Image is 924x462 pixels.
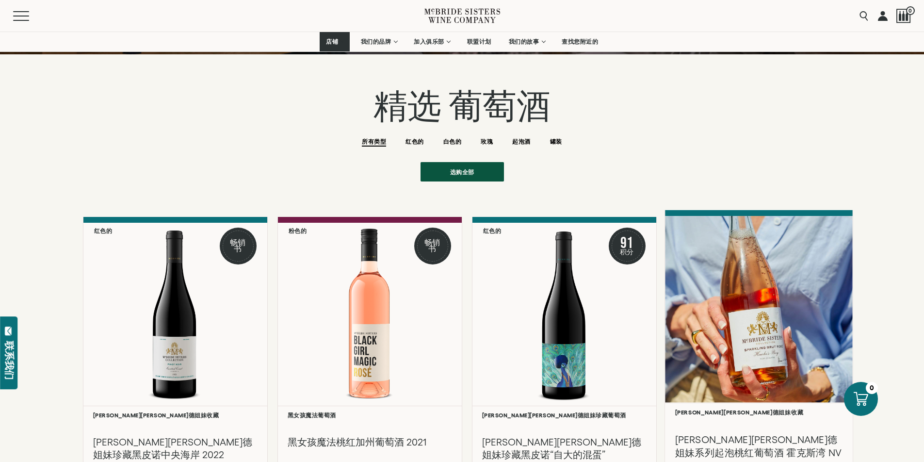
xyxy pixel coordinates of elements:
button: 所有类型 [362,138,386,147]
font: [PERSON_NAME][PERSON_NAME]德姐妹系列起泡桃红葡萄酒 霍克斯湾 NV [675,434,842,458]
button: 玫瑰 [481,138,493,147]
font: 所有类型 [362,138,386,145]
font: [PERSON_NAME][PERSON_NAME]德姐妹珍藏黑皮诺中央海岸 2022 [93,437,252,460]
a: 我们的品牌 [355,32,403,51]
font: 查找您附近的 [562,38,598,45]
font: 玫瑰 [481,138,493,145]
font: 0 [870,384,874,392]
button: 起泡酒 [512,138,530,147]
font: 黑女孩魔法桃红加州葡萄酒 2021 [288,437,426,447]
font: 起泡酒 [512,138,530,145]
font: 0 [908,8,912,14]
a: 联盟计划 [461,32,498,51]
font: 选购全部 [450,169,474,175]
button: 罐装 [550,138,562,147]
font: 葡萄酒 [449,81,551,128]
font: 白色的 [443,138,461,145]
button: 红色的 [405,138,423,147]
button: 白色的 [443,138,461,147]
a: 我们的故事 [503,32,551,51]
font: [PERSON_NAME][PERSON_NAME]德姐妹收藏 [675,409,803,415]
font: 精选 [373,81,441,128]
font: 加入俱乐部 [414,38,444,45]
a: 选购全部 [421,162,504,181]
font: 联系我们 [3,341,15,379]
a: 加入俱乐部 [407,32,456,51]
button: 移动菜单触发器 [13,11,48,21]
font: 店铺 [326,38,338,45]
a: 查找您附近的 [555,32,604,51]
font: 我们的故事 [509,38,539,45]
font: 我们的品牌 [361,38,391,45]
font: [PERSON_NAME][PERSON_NAME]德姐妹珍藏葡萄酒 [482,412,626,418]
font: 红色的 [405,138,423,145]
font: 黑女孩魔法葡萄酒 [288,412,336,418]
font: [PERSON_NAME][PERSON_NAME]德姐妹收藏 [93,412,219,418]
font: 粉色的 [289,228,307,234]
font: 罐装 [550,138,562,145]
a: 店铺 [320,32,350,51]
font: 红色的 [94,228,113,234]
font: 联盟计划 [467,38,491,45]
font: 红色的 [483,228,502,234]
